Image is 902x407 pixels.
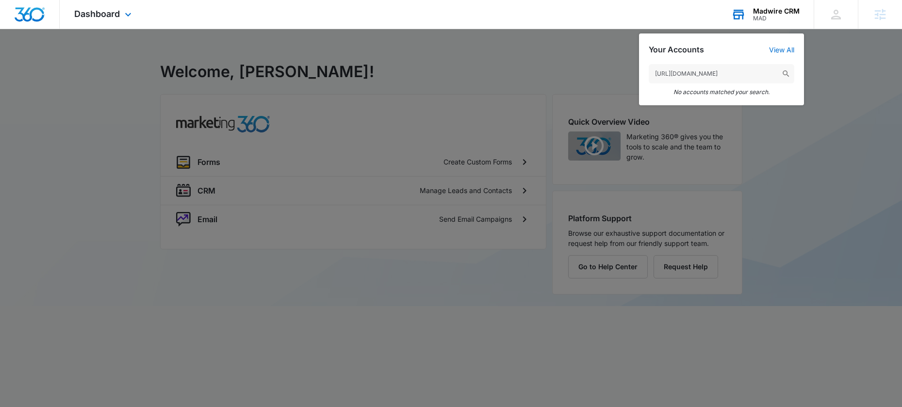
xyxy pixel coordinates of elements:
[753,15,800,22] div: account id
[769,46,794,54] a: View All
[649,64,794,83] input: Search Accounts
[649,88,794,96] em: No accounts matched your search.
[649,45,704,54] h2: Your Accounts
[753,7,800,15] div: account name
[74,9,120,19] span: Dashboard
